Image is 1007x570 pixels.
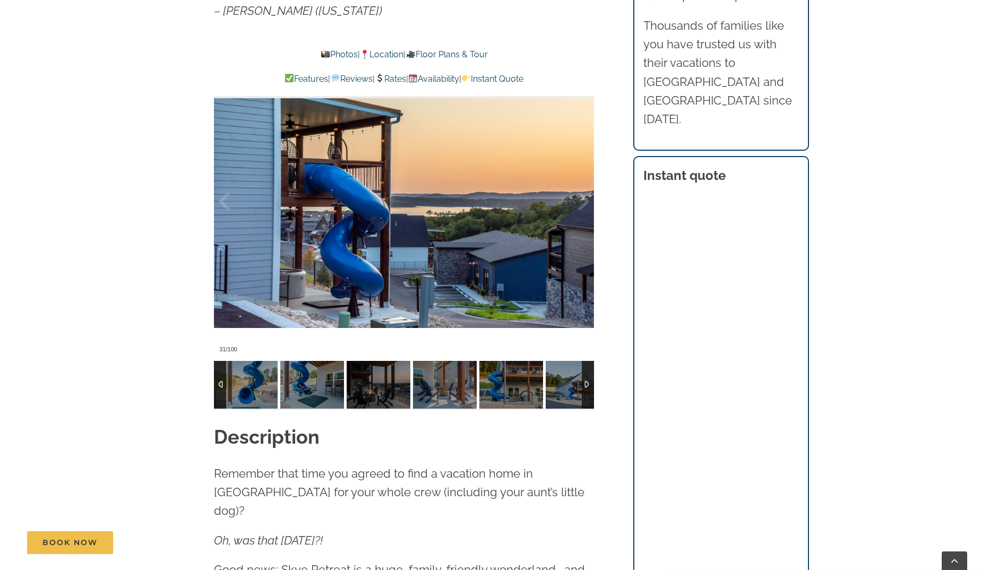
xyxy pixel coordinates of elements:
img: 🎥 [407,50,415,58]
img: 058-Skye-Retreat-Branson-Family-Retreats-Table-Rock-Lake-vacation-home-1400-scaled.jpg-nggid04193... [479,361,543,409]
img: 📍 [360,50,369,58]
span: Remember that time you agreed to find a vacation home in [GEOGRAPHIC_DATA] for your whole crew (i... [214,467,584,517]
img: 💬 [331,74,340,82]
a: Floor Plans & Tour [406,49,487,59]
a: Features [285,74,328,84]
span: Book Now [42,538,98,547]
img: 052-Skye-Retreat-Branson-Family-Retreats-Table-Rock-Lake-vacation-home-1391-scaled.jpg-nggid04193... [546,361,609,409]
img: 💲 [375,74,384,82]
p: | | [214,48,594,62]
a: Instant Quote [461,74,523,84]
img: 061-Skye-Retreat-Branson-Family-Retreats-Table-Rock-Lake-vacation-home-1484-scaled.jpg-nggid04192... [413,361,477,409]
strong: Description [214,426,320,448]
img: 👉 [462,74,470,82]
img: 077-Skye-Retreat-Branson-Family-Retreats-Table-Rock-Lake-vacation-home-1433-scaled.jpg-nggid04192... [347,361,410,409]
a: Photos [321,49,358,59]
p: | | | | [214,72,594,86]
img: 058-Skye-Retreat-Branson-Family-Retreats-Table-Rock-Lake-vacation-home-1629-scaled.jpg-nggid04190... [280,361,344,409]
img: 📸 [321,50,330,58]
img: 058-Skye-Retreat-Branson-Family-Retreats-Table-Rock-Lake-vacation-home-1481-scaled.jpg-nggid04187... [214,361,278,409]
p: Thousands of families like you have trusted us with their vacations to [GEOGRAPHIC_DATA] and [GEO... [643,16,798,128]
img: ✅ [285,74,294,82]
img: 📆 [409,74,417,82]
a: Reviews [330,74,372,84]
em: – [PERSON_NAME] ([US_STATE]) [214,4,382,18]
a: Book Now [27,531,113,554]
a: Location [360,49,403,59]
a: Availability [408,74,459,84]
a: Rates [375,74,406,84]
iframe: Booking/Inquiry Widget [643,197,798,558]
strong: Instant quote [643,168,726,183]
